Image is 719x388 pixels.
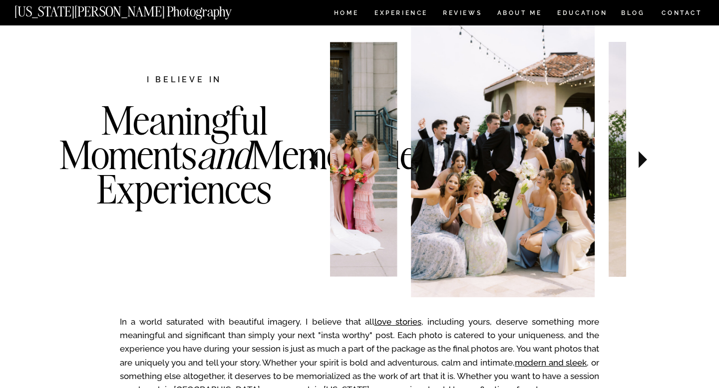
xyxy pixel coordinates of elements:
a: CONTACT [661,7,703,18]
a: REVIEWS [443,10,480,18]
h3: Meaningful Moments Memorable Experiences [59,103,309,247]
a: ABOUT ME [497,10,542,18]
h2: I believe in [94,74,275,87]
i: and [197,130,251,179]
a: EDUCATION [556,10,609,18]
a: BLOG [621,10,645,18]
a: love stories [374,317,421,327]
a: modern and sleek [515,358,587,368]
a: [US_STATE][PERSON_NAME] Photography [14,5,265,13]
a: Experience [374,10,427,18]
img: Wedding party celebrating bride and groom [411,21,595,297]
a: HOME [332,10,360,18]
